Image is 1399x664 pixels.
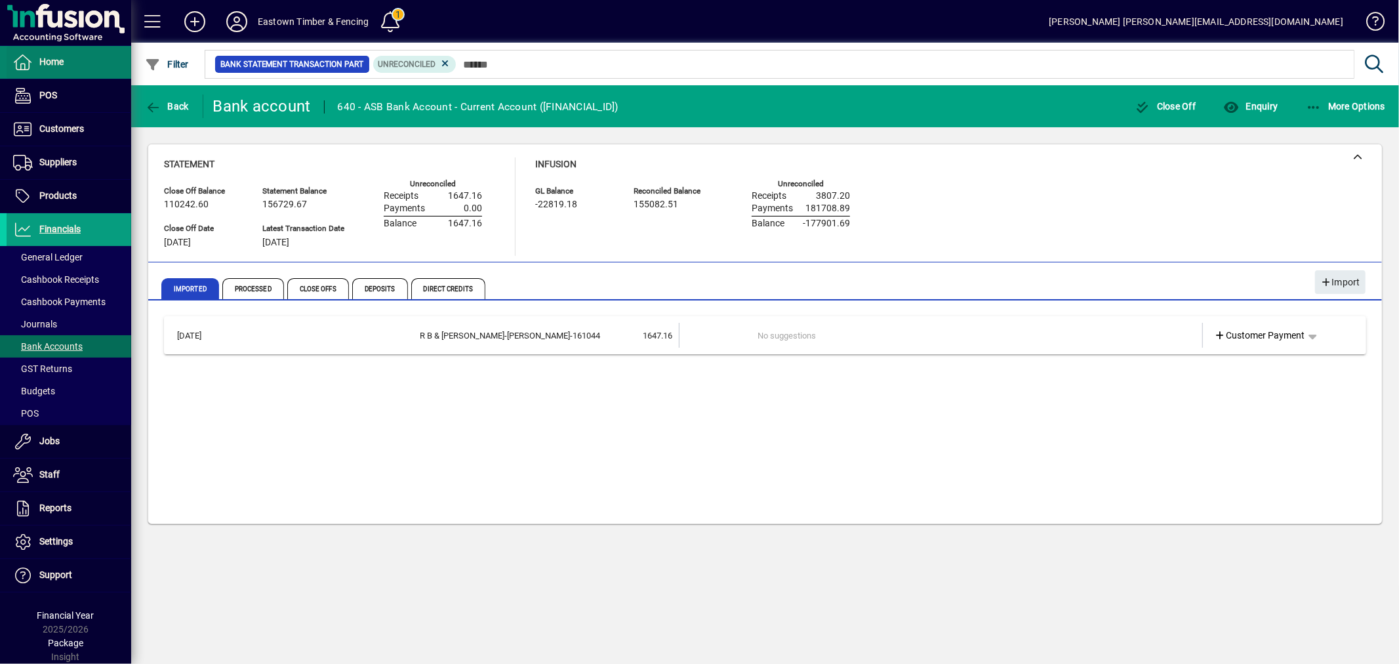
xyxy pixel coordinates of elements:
a: Reports [7,492,131,525]
span: Budgets [13,386,55,396]
div: Bank account [213,96,311,117]
span: Payments [384,203,425,214]
a: Suppliers [7,146,131,179]
a: Products [7,180,131,213]
span: Payments [752,203,793,214]
span: Suppliers [39,157,77,167]
a: Knowledge Base [1356,3,1383,45]
div: 640 - ASB Bank Account - Current Account ([FINANCIAL_ID]) [338,96,618,117]
span: Reports [39,503,71,513]
div: Eastown Timber & Fencing [258,11,369,32]
a: POS [7,402,131,425]
span: Customers [39,123,84,134]
span: 3807.20 [816,191,850,201]
a: Home [7,46,131,79]
span: 156729.67 [262,199,307,210]
span: Balance [752,218,784,229]
a: General Ledger [7,246,131,268]
a: Budgets [7,380,131,402]
span: More Options [1306,101,1386,112]
span: Processed [222,278,284,299]
span: Latest Transaction Date [262,224,344,233]
mat-expansion-panel-header: [DATE]R B & [PERSON_NAME]-[PERSON_NAME]-1610441647.16No suggestionsCustomer Payment [164,316,1366,354]
span: Back [145,101,189,112]
span: [DATE] [262,238,289,248]
span: Products [39,190,77,201]
span: Settings [39,536,73,547]
mat-chip: Reconciliation Status: Unreconciled [373,56,456,73]
span: Close Off Balance [164,187,243,196]
span: Unreconciled [378,60,436,69]
span: 181708.89 [805,203,850,214]
span: -177901.69 [803,218,850,229]
span: Home [39,56,64,67]
label: Unreconciled [410,180,456,188]
td: [DATE] [171,323,232,348]
div: [PERSON_NAME] [PERSON_NAME][EMAIL_ADDRESS][DOMAIN_NAME] [1049,11,1343,32]
span: Direct Credits [411,278,485,299]
a: Cashbook Receipts [7,268,131,291]
button: Close Off [1131,94,1200,118]
span: Close Off Date [164,224,243,233]
a: Support [7,559,131,592]
span: -22819.18 [535,199,577,210]
a: Cashbook Payments [7,291,131,313]
span: Balance [384,218,416,229]
label: Unreconciled [778,180,824,188]
span: Package [48,638,83,648]
a: Customers [7,113,131,146]
span: 1647.16 [448,191,482,201]
span: Staff [39,469,60,480]
span: Statement Balance [262,187,344,196]
span: Jobs [39,436,60,446]
a: Journals [7,313,131,335]
span: POS [39,90,57,100]
span: 0.00 [464,203,482,214]
span: Close Off [1135,101,1196,112]
span: Close Offs [287,278,349,299]
span: Customer Payment [1215,329,1305,342]
span: Import [1320,272,1360,293]
button: Import [1315,270,1366,294]
span: Bank Accounts [13,341,83,352]
span: Support [39,570,72,580]
a: POS [7,79,131,112]
span: 1647.16 [448,218,482,229]
span: Enquiry [1223,101,1278,112]
span: Receipts [752,191,786,201]
a: Bank Accounts [7,335,131,358]
span: POS [13,408,39,419]
button: More Options [1303,94,1389,118]
button: Enquiry [1220,94,1281,118]
span: Reconciled Balance [634,187,712,196]
span: Receipts [384,191,418,201]
button: Add [174,10,216,33]
span: 1647.16 [643,331,672,341]
a: Jobs [7,425,131,458]
div: R B & L D LORD-Roscoe Lord-161044 [232,329,600,342]
a: Staff [7,459,131,491]
td: No suggestions [758,323,1126,348]
span: Financial Year [37,610,94,621]
app-page-header-button: Back [131,94,203,118]
span: Filter [145,59,189,70]
a: Settings [7,526,131,558]
span: Bank Statement Transaction Part [220,58,364,71]
span: Cashbook Receipts [13,274,99,285]
span: 110242.60 [164,199,209,210]
button: Filter [142,52,192,76]
span: GST Returns [13,363,72,374]
button: Profile [216,10,258,33]
span: [DATE] [164,238,191,248]
span: GL Balance [535,187,614,196]
span: Cashbook Payments [13,297,106,307]
button: Back [142,94,192,118]
a: GST Returns [7,358,131,380]
span: Financials [39,224,81,234]
span: Deposits [352,278,408,299]
span: General Ledger [13,252,83,262]
span: Imported [161,278,219,299]
a: Customer Payment [1209,323,1310,347]
span: Journals [13,319,57,329]
span: 155082.51 [634,199,678,210]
